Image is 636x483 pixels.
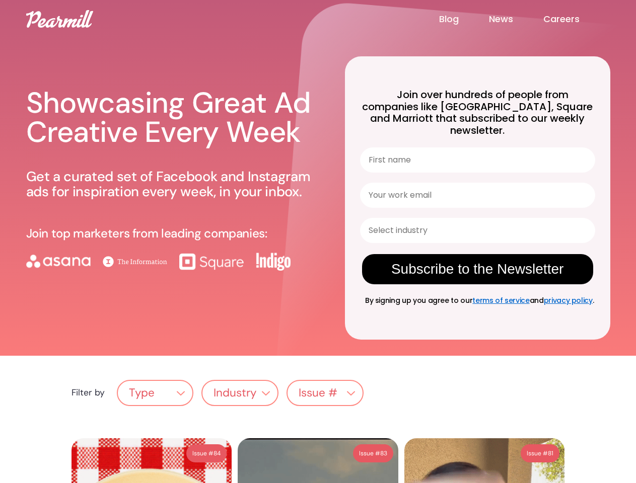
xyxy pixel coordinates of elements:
img: Pearmill logo [26,10,93,28]
input: First name [360,147,595,173]
span: By signing up you agree to our and . [361,295,594,305]
div: Industry [202,383,277,403]
a: privacy policy [544,295,593,305]
div: Type [118,383,193,403]
input: Your work email [360,183,595,208]
a: News [489,13,543,25]
a: Careers [543,13,610,25]
div: Issue # [359,447,380,459]
a: Issue #83 [353,444,393,462]
div: 81 [548,447,553,459]
button: Show Options [581,218,591,243]
div: Issue # [299,387,337,399]
div: Industry [214,387,256,399]
div: Type [129,387,155,399]
div: Issue # [192,447,214,459]
span: Join over hundreds of people from companies like [GEOGRAPHIC_DATA], Square and Marriott that subs... [362,88,593,137]
h1: Showcasing Great Ad Creative Every Week [26,89,321,146]
a: Issue #81 [521,444,559,462]
div: 84 [214,447,221,459]
div: Issue # [527,447,548,459]
p: Join top marketers from leading companies: [26,227,267,240]
a: Blog [439,13,489,25]
div: Filter by [72,388,105,397]
div: 83 [380,447,387,459]
a: terms of service [472,295,529,305]
input: Select industry [369,218,581,243]
a: Issue #84 [186,444,227,462]
p: Get a curated set of Facebook and Instagram ads for inspiration every week, in your inbox. [26,169,321,199]
button: Subscribe to the Newsletter [362,254,593,284]
div: Issue # [288,383,363,403]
